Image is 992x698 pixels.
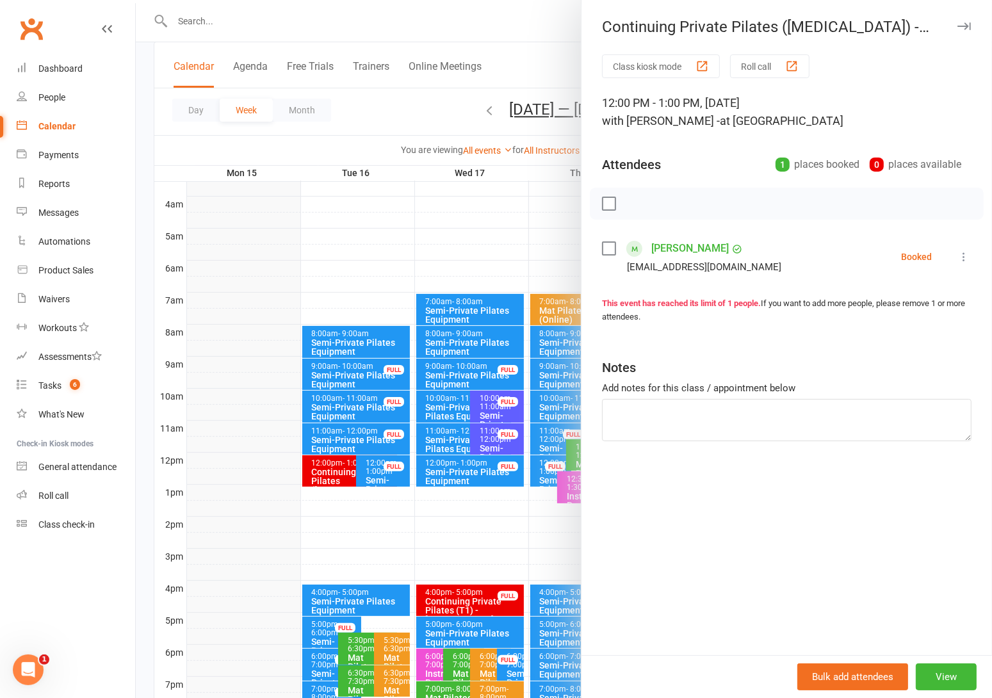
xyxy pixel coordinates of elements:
[17,400,135,429] a: What's New
[901,252,932,261] div: Booked
[17,343,135,371] a: Assessments
[17,285,135,314] a: Waivers
[720,114,843,127] span: at [GEOGRAPHIC_DATA]
[602,297,972,324] div: If you want to add more people, please remove 1 or more attendees.
[602,359,636,377] div: Notes
[38,236,90,247] div: Automations
[17,83,135,112] a: People
[17,54,135,83] a: Dashboard
[17,371,135,400] a: Tasks 6
[38,179,70,189] div: Reports
[602,54,720,78] button: Class kiosk mode
[627,259,781,275] div: [EMAIL_ADDRESS][DOMAIN_NAME]
[17,314,135,343] a: Workouts
[15,13,47,45] a: Clubworx
[38,409,85,419] div: What's New
[38,323,77,333] div: Workouts
[581,18,992,36] div: Continuing Private Pilates ([MEDICAL_DATA]) - [PERSON_NAME]
[776,158,790,172] div: 1
[38,121,76,131] div: Calendar
[870,156,961,174] div: places available
[38,150,79,160] div: Payments
[602,114,720,127] span: with [PERSON_NAME] -
[38,491,69,501] div: Roll call
[17,256,135,285] a: Product Sales
[651,238,729,259] a: [PERSON_NAME]
[17,227,135,256] a: Automations
[17,199,135,227] a: Messages
[39,654,49,665] span: 1
[38,294,70,304] div: Waivers
[38,519,95,530] div: Class check-in
[730,54,809,78] button: Roll call
[602,298,761,308] strong: This event has reached its limit of 1 people.
[602,156,661,174] div: Attendees
[17,112,135,141] a: Calendar
[38,380,61,391] div: Tasks
[17,482,135,510] a: Roll call
[916,663,977,690] button: View
[38,352,102,362] div: Assessments
[38,63,83,74] div: Dashboard
[38,462,117,472] div: General attendance
[17,170,135,199] a: Reports
[797,663,908,690] button: Bulk add attendees
[17,141,135,170] a: Payments
[70,379,80,390] span: 6
[17,510,135,539] a: Class kiosk mode
[38,265,94,275] div: Product Sales
[870,158,884,172] div: 0
[38,207,79,218] div: Messages
[602,94,972,130] div: 12:00 PM - 1:00 PM, [DATE]
[13,654,44,685] iframe: Intercom live chat
[17,453,135,482] a: General attendance kiosk mode
[602,380,972,396] div: Add notes for this class / appointment below
[776,156,859,174] div: places booked
[38,92,65,102] div: People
